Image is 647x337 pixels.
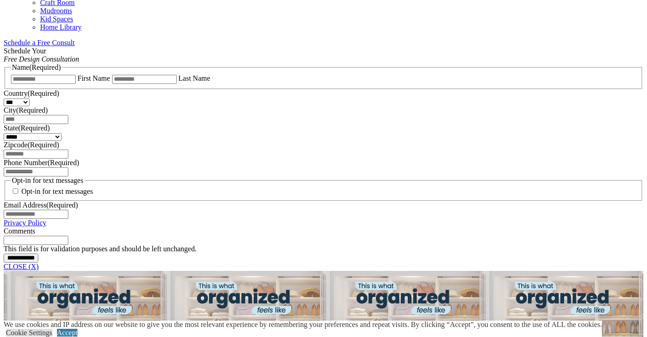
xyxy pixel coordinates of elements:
label: City [4,106,48,114]
a: Mudrooms [40,7,72,15]
span: Schedule Your [4,47,79,63]
span: (Required) [18,124,50,132]
span: (Required) [47,159,79,166]
label: Email Address [4,201,78,209]
label: Zipcode [4,141,59,149]
em: Free Design Consultation [4,55,79,63]
label: Comments [4,227,35,235]
div: This field is for validation purposes and should be left unchanged. [4,245,643,253]
div: We use cookies and IP address on our website to give you the most relevant experience by remember... [4,321,602,329]
span: (Required) [29,63,61,71]
span: (Required) [27,89,59,97]
label: Opt-in for text messages [21,187,93,195]
a: Kid Spaces [40,15,73,23]
label: Phone Number [4,159,79,166]
span: (Required) [46,201,78,209]
a: Schedule a Free Consult (opens a dropdown menu) [4,39,75,47]
a: CLOSE (X) [4,263,39,270]
legend: Opt-in for text messages [11,176,84,185]
label: Country [4,89,59,97]
a: Home Library [40,23,82,31]
a: Privacy Policy [4,219,46,227]
span: (Required) [16,106,48,114]
label: Last Name [179,74,211,82]
a: Cookie Settings [6,329,52,337]
legend: Name [11,63,62,72]
a: Accept [57,329,77,337]
span: (Required) [27,141,59,149]
label: First Name [77,74,110,82]
label: State [4,124,50,132]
